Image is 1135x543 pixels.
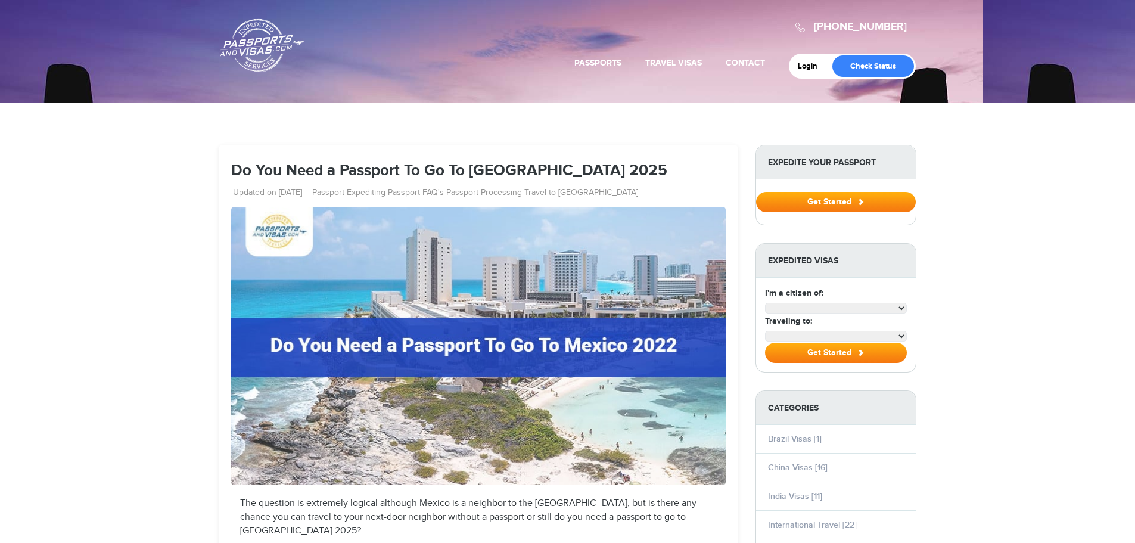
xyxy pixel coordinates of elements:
a: Travel Visas [645,58,702,68]
h1: Do You Need a Passport To Go To [GEOGRAPHIC_DATA] 2025 [231,163,726,180]
strong: Expedited Visas [756,244,916,278]
a: India Visas [11] [768,491,822,501]
li: Updated on [DATE] [233,187,310,199]
a: Passport Expediting [312,187,385,199]
a: Passports [574,58,621,68]
label: I'm a citizen of: [765,287,823,299]
a: Brazil Visas [1] [768,434,822,444]
a: Passport FAQ's [388,187,444,199]
a: Login [798,61,826,71]
a: Contact [726,58,765,68]
img: mexico-passport_-_28de80_-_2186b91805bf8f87dc4281b6adbed06c6a56d5ae.jpg [231,207,726,485]
a: Travel to [GEOGRAPHIC_DATA] [524,187,638,199]
button: Get Started [765,343,907,363]
a: Passport Processing [446,187,522,199]
a: Check Status [832,55,914,77]
a: China Visas [16] [768,463,828,473]
a: Get Started [756,197,916,206]
strong: Categories [756,391,916,425]
label: Traveling to: [765,315,812,327]
strong: Expedite Your Passport [756,145,916,179]
button: Get Started [756,192,916,212]
a: [PHONE_NUMBER] [814,20,907,33]
p: The question is extremely logical although Mexico is a neighbor to the [GEOGRAPHIC_DATA], but is ... [240,497,717,538]
a: Passports & [DOMAIN_NAME] [220,18,304,72]
a: International Travel [22] [768,520,857,530]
